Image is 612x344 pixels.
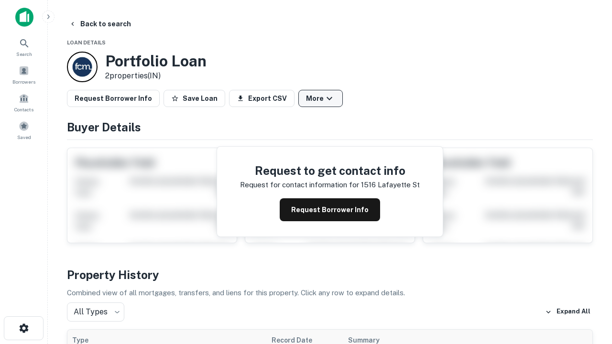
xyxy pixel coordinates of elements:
a: Search [3,34,45,60]
button: Request Borrower Info [67,90,160,107]
h4: Property History [67,266,593,283]
img: capitalize-icon.png [15,8,33,27]
button: Export CSV [229,90,295,107]
div: All Types [67,302,124,322]
span: Contacts [14,106,33,113]
h4: Request to get contact info [240,162,420,179]
button: More [298,90,343,107]
p: 1516 lafayette st [361,179,420,191]
span: Loan Details [67,40,106,45]
span: Borrowers [12,78,35,86]
button: Back to search [65,15,135,32]
iframe: Chat Widget [564,237,612,283]
span: Search [16,50,32,58]
span: Saved [17,133,31,141]
h4: Buyer Details [67,118,593,136]
p: Combined view of all mortgages, transfers, and liens for this property. Click any row to expand d... [67,287,593,299]
h3: Portfolio Loan [105,52,207,70]
p: 2 properties (IN) [105,70,207,82]
a: Borrowers [3,62,45,87]
p: Request for contact information for [240,179,359,191]
button: Save Loan [164,90,225,107]
a: Saved [3,117,45,143]
button: Request Borrower Info [280,198,380,221]
button: Expand All [543,305,593,319]
a: Contacts [3,89,45,115]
